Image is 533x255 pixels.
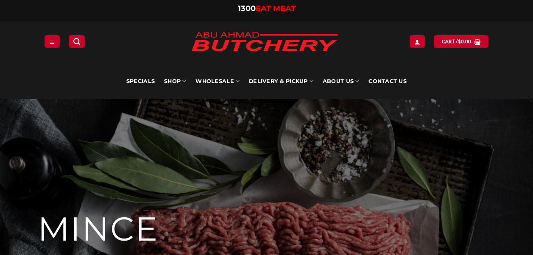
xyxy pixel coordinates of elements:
a: 1300EAT MEAT [238,4,296,13]
a: Wholesale [195,64,240,99]
a: SHOP [164,64,186,99]
a: Contact Us [368,64,407,99]
span: MINCE [38,209,159,249]
span: EAT MEAT [256,4,296,13]
a: Search [69,35,85,47]
img: Abu Ahmad Butchery [184,26,345,58]
a: Specials [126,64,155,99]
a: Menu [45,35,60,47]
a: Login [410,35,425,47]
a: About Us [323,64,359,99]
a: View cart [434,35,488,47]
a: Delivery & Pickup [249,64,313,99]
span: $ [458,38,461,45]
span: 1300 [238,4,256,13]
bdi: 0.00 [458,39,472,44]
span: Cart / [442,38,472,45]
